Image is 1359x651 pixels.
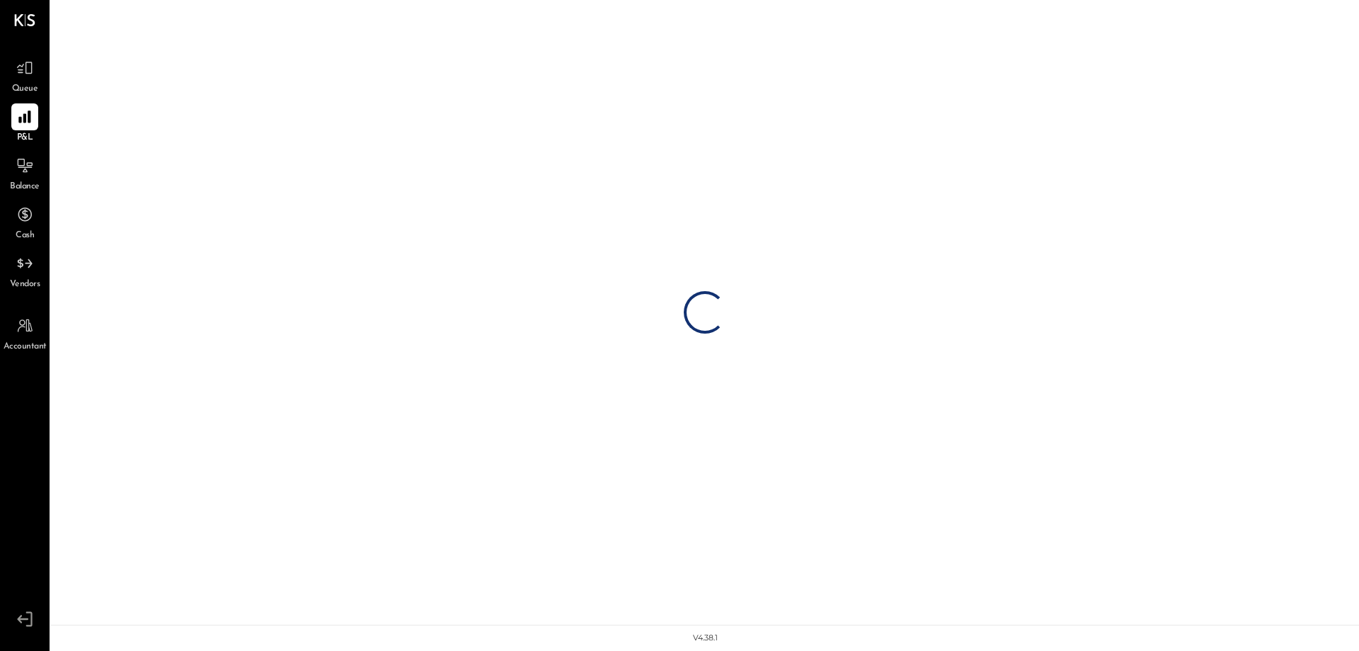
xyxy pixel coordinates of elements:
a: Cash [1,201,49,242]
span: Queue [12,83,38,96]
span: Cash [16,230,34,242]
a: Balance [1,152,49,193]
span: Balance [10,181,40,193]
div: v 4.38.1 [693,633,718,644]
span: Vendors [10,278,40,291]
span: Accountant [4,341,47,353]
a: Vendors [1,250,49,291]
a: P&L [1,103,49,145]
span: P&L [17,132,33,145]
a: Accountant [1,312,49,353]
a: Queue [1,55,49,96]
